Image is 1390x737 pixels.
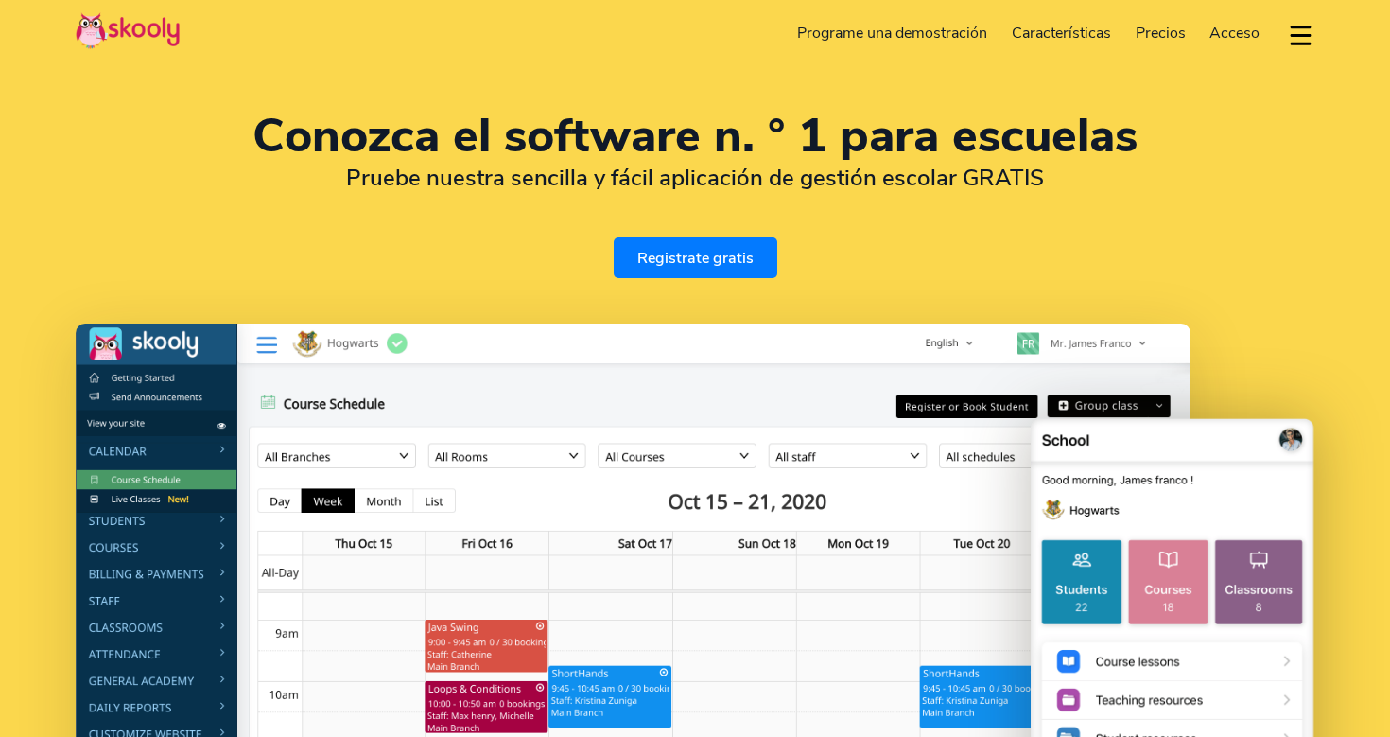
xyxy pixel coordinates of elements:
button: dropdown menu [1287,13,1314,57]
img: Skooly [76,12,180,49]
a: Precios [1123,18,1198,48]
a: Registrate gratis [614,237,777,278]
span: Precios [1136,23,1186,44]
h2: Pruebe nuestra sencilla y fácil aplicación de gestión escolar GRATIS [76,164,1314,192]
a: Características [999,18,1123,48]
a: Programe una demostración [786,18,1000,48]
span: Acceso [1209,23,1260,44]
a: Acceso [1197,18,1272,48]
h1: Conozca el software n. ° 1 para escuelas [76,114,1314,159]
